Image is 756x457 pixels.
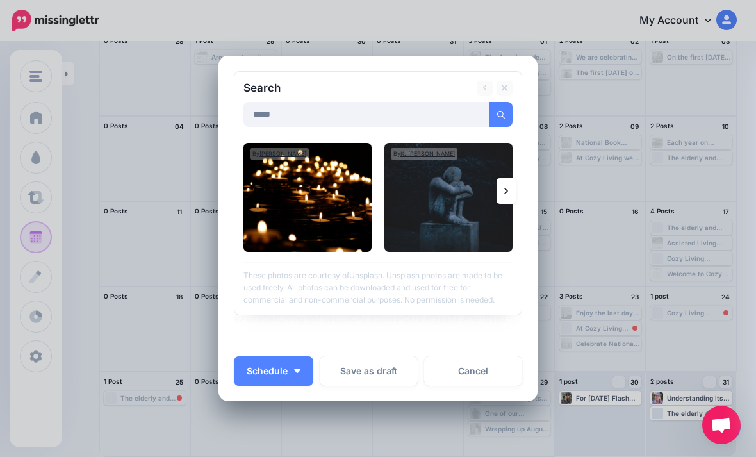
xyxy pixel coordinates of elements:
img: Loss - A sculpture by Jane Mortimer [384,143,513,252]
a: K. [PERSON_NAME] [400,150,455,157]
a: [PERSON_NAME] [259,150,306,157]
button: Schedule [234,356,313,386]
div: By [391,148,457,160]
div: By [250,148,309,160]
h2: Search [243,83,281,94]
span: Schedule [247,367,288,376]
a: Cancel [424,356,522,386]
p: These photos are courtesy of . Unsplash photos are made to be used freely. All photos can be down... [243,262,513,306]
a: Unsplash [349,270,382,280]
img: arrow-down-white.png [294,369,300,373]
button: Save as draft [320,356,418,386]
